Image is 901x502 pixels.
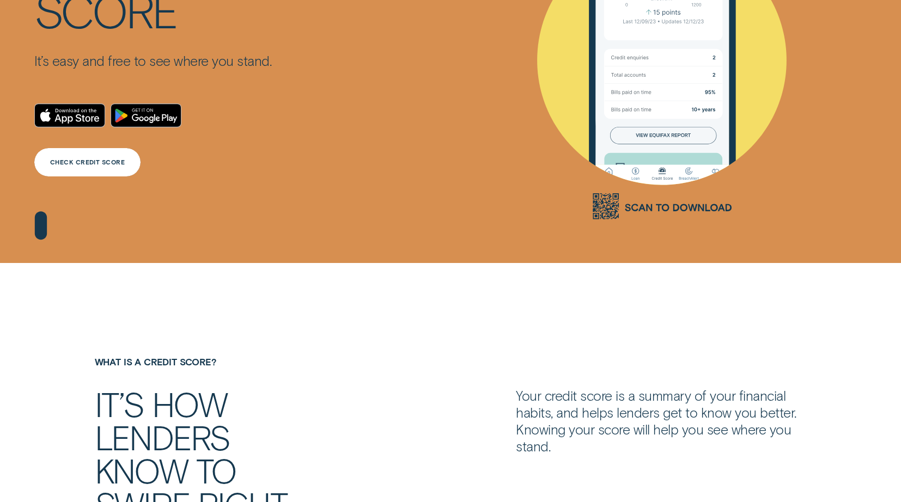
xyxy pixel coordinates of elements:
[34,148,141,176] a: CHECK CREDIT SCORE
[89,357,330,368] h4: What is a Credit Score?
[34,52,295,69] p: It’s easy and free to see where you stand.
[510,387,811,455] div: Your credit score is a summary of your financial habits, and helps lenders get to know you better...
[111,103,181,127] a: Android App on Google Play
[34,103,105,127] a: Download on the App Store
[50,160,125,165] div: CHECK CREDIT SCORE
